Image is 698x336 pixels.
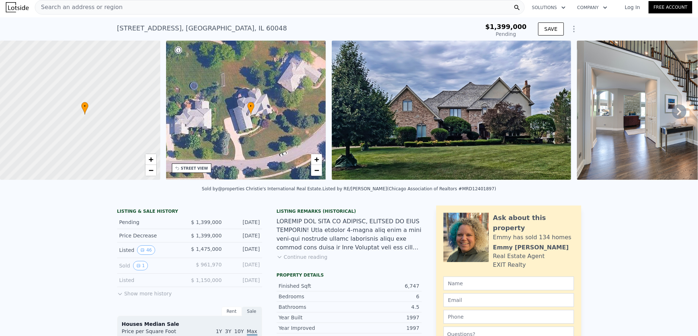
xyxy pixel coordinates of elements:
div: [DATE] [228,261,260,270]
button: Show more history [117,287,172,297]
button: View historical data [137,245,155,255]
button: SAVE [538,22,563,36]
div: 1997 [349,324,420,332]
div: Houses Median Sale [122,320,257,328]
div: Pending [119,219,184,226]
a: Zoom out [311,165,322,176]
div: [DATE] [228,219,260,226]
span: $ 1,150,000 [191,277,222,283]
span: • [247,103,255,109]
div: [DATE] [228,277,260,284]
span: • [81,103,88,109]
input: Name [443,277,574,290]
div: • [81,102,88,115]
div: • [247,102,255,115]
div: Emmy [PERSON_NAME] [493,243,569,252]
div: Emmy has sold 134 homes [493,233,571,242]
div: EXIT Realty [493,261,526,269]
input: Email [443,293,574,307]
button: Company [571,1,613,14]
div: Listed by RE/[PERSON_NAME] (Chicago Association of Realtors #MRD12401897) [322,186,496,191]
span: Max [247,328,257,336]
div: Ask about this property [493,213,574,233]
div: Year Improved [279,324,349,332]
span: 10Y [234,328,244,334]
input: Phone [443,310,574,324]
a: Free Account [649,1,692,13]
a: Zoom out [145,165,156,176]
button: Solutions [526,1,571,14]
a: Log In [616,4,649,11]
div: LISTING & SALE HISTORY [117,208,262,216]
div: [DATE] [228,232,260,239]
span: 1Y [216,328,222,334]
span: Search an address or region [35,3,123,12]
div: Year Built [279,314,349,321]
span: $ 961,970 [196,262,222,267]
div: Bedrooms [279,293,349,300]
div: LOREMIP DOL SITA CO ADIPISC, ELITSED DO EIUS TEMPORIN! Utla etdolor 4-magna aliq enim a mini veni... [277,217,422,252]
img: Lotside [6,2,29,12]
button: View historical data [133,261,148,270]
div: 6 [349,293,420,300]
button: Continue reading [277,253,328,261]
div: STREET VIEW [181,166,208,171]
span: $1,399,000 [485,23,526,30]
div: Finished Sqft [279,282,349,290]
div: Listed [119,245,184,255]
div: Property details [277,272,422,278]
div: [DATE] [228,245,260,255]
div: Pending [485,30,526,38]
div: Bathrooms [279,303,349,311]
div: Sold by @properties Christie's International Real Estate . [202,186,323,191]
div: Price Decrease [119,232,184,239]
span: $ 1,399,000 [191,219,222,225]
a: Zoom in [145,154,156,165]
span: $ 1,399,000 [191,233,222,238]
div: 1997 [349,314,420,321]
span: + [148,155,153,164]
div: Sold [119,261,184,270]
div: Sale [242,307,262,316]
div: [STREET_ADDRESS] , [GEOGRAPHIC_DATA] , IL 60048 [117,23,287,33]
div: Listing Remarks (Historical) [277,208,422,214]
div: 4.5 [349,303,420,311]
span: − [314,166,319,175]
span: $ 1,475,000 [191,246,222,252]
button: Show Options [567,22,581,36]
img: Sale: 166903305 Parcel: 29034222 [332,41,571,180]
span: 3Y [225,328,231,334]
span: − [148,166,153,175]
div: Listed [119,277,184,284]
span: + [314,155,319,164]
div: Rent [222,307,242,316]
div: Real Estate Agent [493,252,545,261]
div: 6,747 [349,282,420,290]
a: Zoom in [311,154,322,165]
